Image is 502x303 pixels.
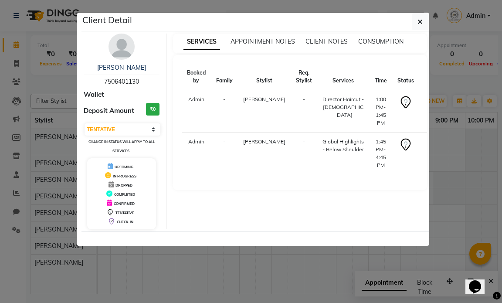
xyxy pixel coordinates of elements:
[115,183,132,187] span: DROPPED
[146,103,159,116] h3: ₹0
[117,220,133,224] span: CHECK-IN
[88,140,155,153] small: Change in status will apply to all services.
[183,34,220,50] span: SERVICES
[317,64,370,90] th: Services
[291,90,317,133] td: -
[243,96,285,102] span: [PERSON_NAME]
[82,14,132,27] h5: Client Detail
[115,165,133,169] span: UPCOMING
[182,90,211,133] td: Admin
[114,201,135,206] span: CONFIRMED
[114,192,135,197] span: COMPLETED
[392,64,419,90] th: Status
[182,133,211,175] td: Admin
[115,211,134,215] span: TENTATIVE
[84,106,134,116] span: Deposit Amount
[370,133,392,175] td: 1:45 PM-4:45 PM
[322,138,364,153] div: Global Highlights - Below Shoulder
[291,133,317,175] td: -
[305,37,348,45] span: CLIENT NOTES
[322,95,364,119] div: Director Haircut - [DEMOGRAPHIC_DATA]
[231,37,295,45] span: APPOINTMENT NOTES
[211,133,238,175] td: -
[291,64,317,90] th: Req. Stylist
[358,37,404,45] span: CONSUMPTION
[370,90,392,133] td: 1:00 PM-1:45 PM
[238,64,291,90] th: Stylist
[113,174,136,178] span: IN PROGRESS
[182,64,211,90] th: Booked by
[370,64,392,90] th: Time
[109,34,135,60] img: avatar
[211,90,238,133] td: -
[97,64,146,71] a: [PERSON_NAME]
[84,90,104,100] span: Wallet
[104,78,139,85] span: 7506401130
[243,138,285,145] span: [PERSON_NAME]
[211,64,238,90] th: Family
[465,268,493,294] iframe: chat widget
